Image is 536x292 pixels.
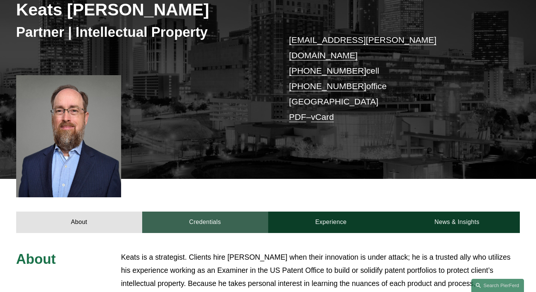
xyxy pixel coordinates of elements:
[268,212,394,233] a: Experience
[16,251,56,267] span: About
[142,212,268,233] a: Credentials
[471,279,524,292] a: Search this site
[16,212,142,233] a: About
[16,24,268,41] h3: Partner | Intellectual Property
[289,35,436,60] a: [EMAIL_ADDRESS][PERSON_NAME][DOMAIN_NAME]
[311,112,334,122] a: vCard
[289,32,499,125] p: cell office [GEOGRAPHIC_DATA] –
[394,212,520,233] a: News & Insights
[289,66,366,76] a: [PHONE_NUMBER]
[289,112,306,122] a: PDF
[289,81,366,91] a: [PHONE_NUMBER]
